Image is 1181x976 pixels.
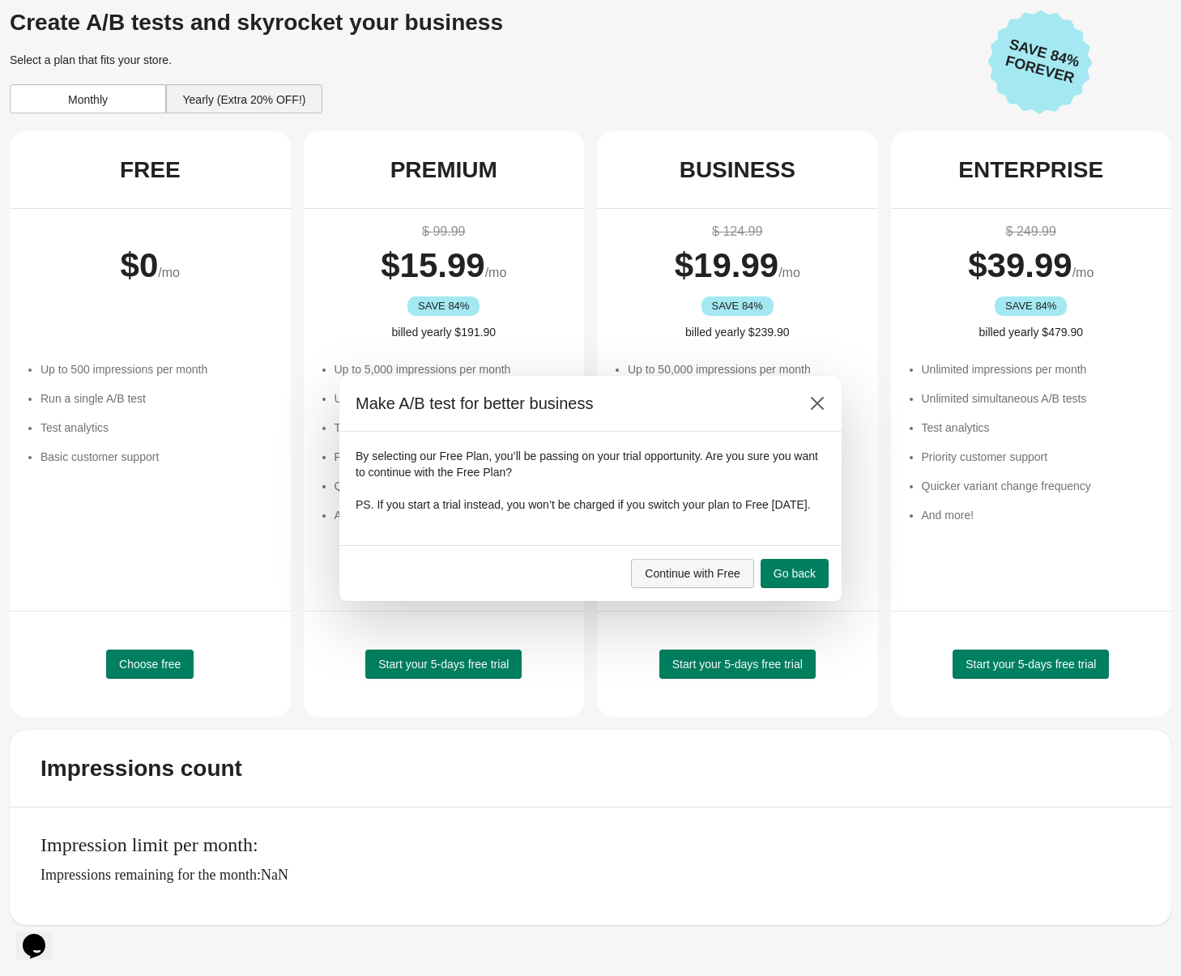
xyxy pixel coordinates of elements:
[356,392,787,415] h2: Make A/B test for better business
[774,567,816,580] span: Go back
[16,911,68,960] iframe: chat widget
[645,567,740,580] span: Continue with Free
[631,559,754,588] button: Continue with Free
[356,448,825,480] p: By selecting our Free Plan, you’ll be passing on your trial opportunity. Are you sure you want to...
[356,497,825,513] p: PS. If you start a trial instead, you won’t be charged if you switch your plan to Free [DATE].
[761,559,829,588] button: Go back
